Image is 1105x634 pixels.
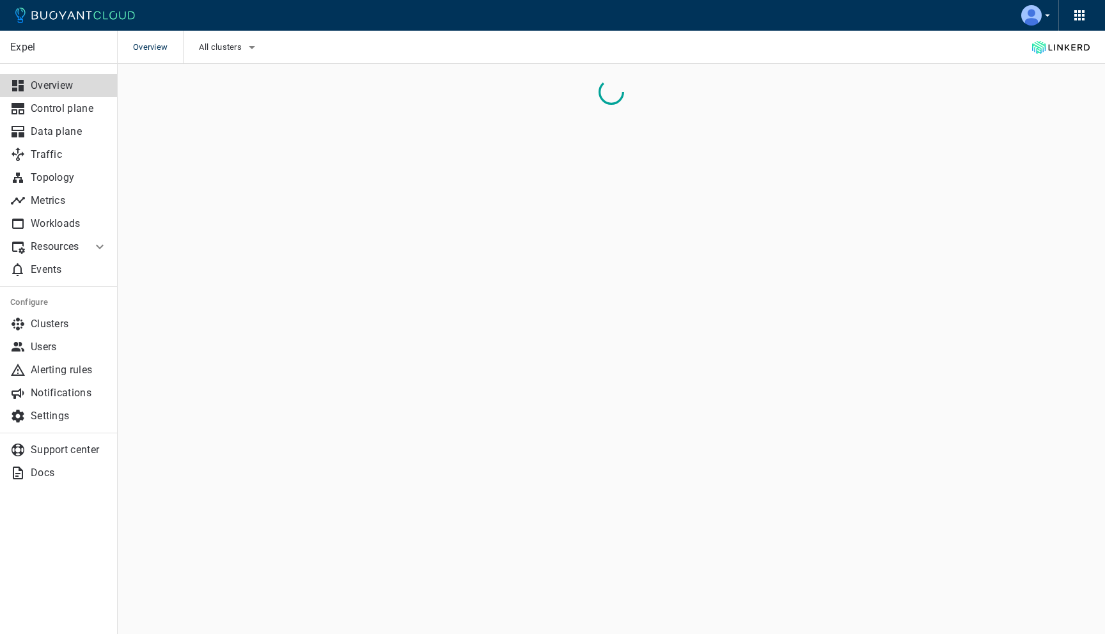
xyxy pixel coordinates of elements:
p: Clusters [31,318,107,330]
h5: Configure [10,297,107,307]
p: Metrics [31,194,107,207]
p: Settings [31,410,107,422]
p: Expel [10,41,107,54]
p: Docs [31,467,107,479]
p: Users [31,341,107,353]
p: Control plane [31,102,107,115]
p: Overview [31,79,107,92]
button: All clusters [199,38,260,57]
p: Workloads [31,217,107,230]
span: All clusters [199,42,244,52]
p: Notifications [31,387,107,399]
p: Support center [31,444,107,456]
p: Traffic [31,148,107,161]
p: Topology [31,171,107,184]
span: Overview [133,31,183,64]
p: Data plane [31,125,107,138]
img: John Begeman [1021,5,1042,26]
p: Events [31,263,107,276]
p: Alerting rules [31,364,107,376]
p: Resources [31,240,82,253]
